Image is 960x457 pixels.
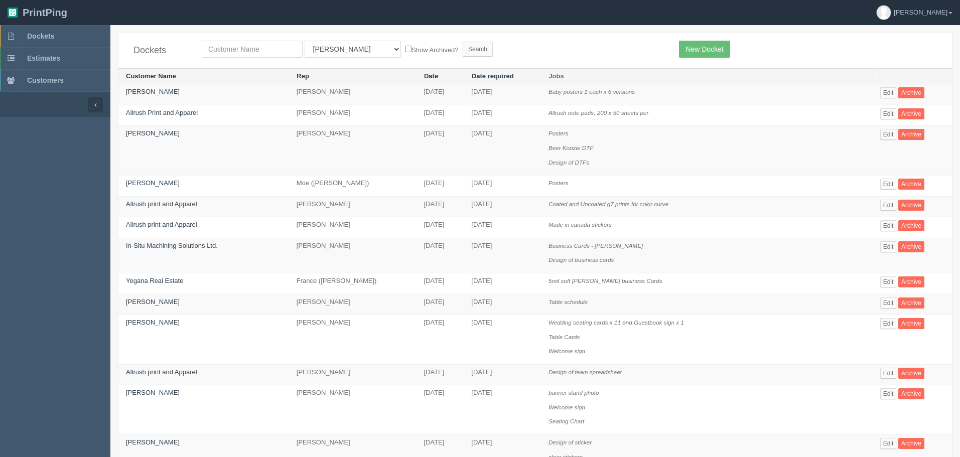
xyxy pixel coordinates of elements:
a: Edit [880,318,897,329]
i: Business Cards - [PERSON_NAME] [548,242,643,249]
a: Date required [472,72,514,80]
i: Design of sticker [548,439,592,445]
td: [DATE] [416,315,464,365]
a: Archive [898,297,924,309]
a: [PERSON_NAME] [126,298,180,306]
a: [PERSON_NAME] [126,389,180,396]
a: Archive [898,276,924,287]
td: [PERSON_NAME] [289,294,417,315]
i: Baby posters 1 each x 6 versions [548,88,635,95]
i: Design of team spreadsheet [548,369,622,375]
a: Allrush Print and Apparel [126,109,198,116]
span: Estimates [27,54,60,62]
td: [DATE] [416,217,464,238]
td: [DATE] [464,385,541,435]
td: [PERSON_NAME] [289,238,417,273]
label: Show Archived? [405,44,458,55]
td: [PERSON_NAME] [289,196,417,217]
i: Coated and Uncoated g7 prints for color curve [548,201,668,207]
a: [PERSON_NAME] [126,179,180,187]
td: [DATE] [416,105,464,126]
a: Allrush print and Apparel [126,368,197,376]
a: Archive [898,87,924,98]
td: [DATE] [464,364,541,385]
a: Archive [898,200,924,211]
a: Archive [898,129,924,140]
span: Customers [27,76,64,84]
td: [DATE] [416,238,464,273]
span: Dockets [27,32,54,40]
td: [DATE] [464,273,541,294]
a: Edit [880,200,897,211]
th: Jobs [541,68,873,84]
a: In-Situ Machining Solutions Ltd. [126,242,218,249]
h4: Dockets [133,46,187,56]
td: [DATE] [464,238,541,273]
td: [DATE] [464,217,541,238]
a: Archive [898,220,924,231]
a: Edit [880,438,897,449]
a: Customer Name [126,72,176,80]
td: [PERSON_NAME] [289,105,417,126]
a: Edit [880,108,897,119]
a: [PERSON_NAME] [126,129,180,137]
a: Archive [898,241,924,252]
a: Edit [880,220,897,231]
td: Moe ([PERSON_NAME]) [289,176,417,197]
i: Beer Koozie DTF [548,144,594,151]
a: Allrush print and Apparel [126,221,197,228]
a: Archive [898,368,924,379]
i: Welcome sign [548,348,585,354]
td: [DATE] [464,105,541,126]
td: [DATE] [464,126,541,176]
img: avatar_default-7531ab5dedf162e01f1e0bb0964e6a185e93c5c22dfe317fb01d7f8cd2b1632c.jpg [877,6,891,20]
td: [DATE] [464,176,541,197]
td: [DATE] [416,84,464,105]
img: logo-3e63b451c926e2ac314895c53de4908e5d424f24456219fb08d385ab2e579770.png [8,8,18,18]
a: [PERSON_NAME] [126,319,180,326]
input: Show Archived? [405,46,412,52]
i: banner stand photo [548,389,599,396]
a: [PERSON_NAME] [126,88,180,95]
a: Edit [880,276,897,287]
a: Edit [880,241,897,252]
td: [DATE] [464,84,541,105]
a: Edit [880,179,897,190]
i: Posters [548,130,569,136]
td: [DATE] [464,315,541,365]
a: Edit [880,368,897,379]
td: [DATE] [416,273,464,294]
i: Posters [548,180,569,186]
td: [PERSON_NAME] [289,217,417,238]
i: Table Cards [548,334,580,340]
td: [DATE] [464,294,541,315]
a: Archive [898,108,924,119]
a: Date [424,72,438,80]
a: Archive [898,318,924,329]
a: Archive [898,388,924,399]
a: New Docket [679,41,730,58]
a: Edit [880,87,897,98]
td: [PERSON_NAME] [289,315,417,365]
i: Design of business cards [548,256,614,263]
td: [DATE] [416,176,464,197]
td: [DATE] [416,364,464,385]
a: Edit [880,388,897,399]
td: [PERSON_NAME] [289,84,417,105]
i: Wedding seating cards x 11 and Guestbook sign x 1 [548,319,684,326]
a: [PERSON_NAME] [126,438,180,446]
td: [PERSON_NAME] [289,385,417,435]
input: Customer Name [202,41,303,58]
a: Rep [297,72,309,80]
i: Design of DTFs [548,159,589,166]
a: Allrush print and Apparel [126,200,197,208]
td: [DATE] [416,385,464,435]
i: Table schedule [548,298,588,305]
td: [PERSON_NAME] [289,364,417,385]
td: [DATE] [416,196,464,217]
input: Search [463,42,493,57]
td: [DATE] [416,294,464,315]
td: France ([PERSON_NAME]) [289,273,417,294]
i: Seating Chart [548,418,584,424]
i: Allrush note pads, 200 x 50 sheets per [548,109,648,116]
